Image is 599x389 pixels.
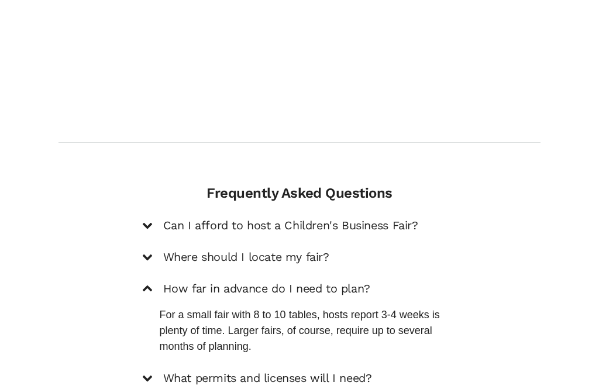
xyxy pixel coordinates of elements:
[160,307,457,354] p: For a small fair with 8 to 10 tables, hosts report 3-4 weeks is plenty of time. Larger fairs, of ...
[163,250,329,264] h5: Where should I locate my fair?
[163,219,418,233] h5: Can I afford to host a Children's Business Fair?
[163,371,372,385] h5: What permits and licenses will I need?
[163,282,370,296] h5: How far in advance do I need to plan?
[142,185,457,202] h4: Frequently Asked Questions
